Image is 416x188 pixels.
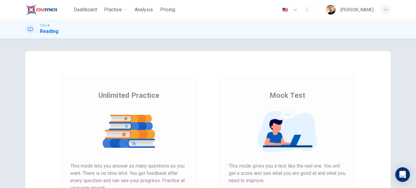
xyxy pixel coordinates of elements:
[340,6,374,13] div: [PERSON_NAME]
[104,6,122,13] span: Practice
[160,6,175,13] span: Pricing
[281,8,289,12] img: en
[102,4,130,15] button: Practice
[326,5,336,15] img: Profile picture
[158,4,178,15] button: Pricing
[25,4,57,16] img: EduSynch logo
[71,4,99,15] button: Dashboard
[135,6,153,13] span: Analysis
[74,6,97,13] span: Dashboard
[229,162,346,184] span: This mode gives you a test like the real one. You will get a score and see what you are good at a...
[270,90,305,100] span: Mock Test
[395,167,410,182] div: Open Intercom Messenger
[132,4,155,15] button: Analysis
[98,90,159,100] span: Unlimited Practice
[25,4,71,16] a: EduSynch logo
[40,23,50,28] span: TOEFL®
[40,28,58,35] h1: Reading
